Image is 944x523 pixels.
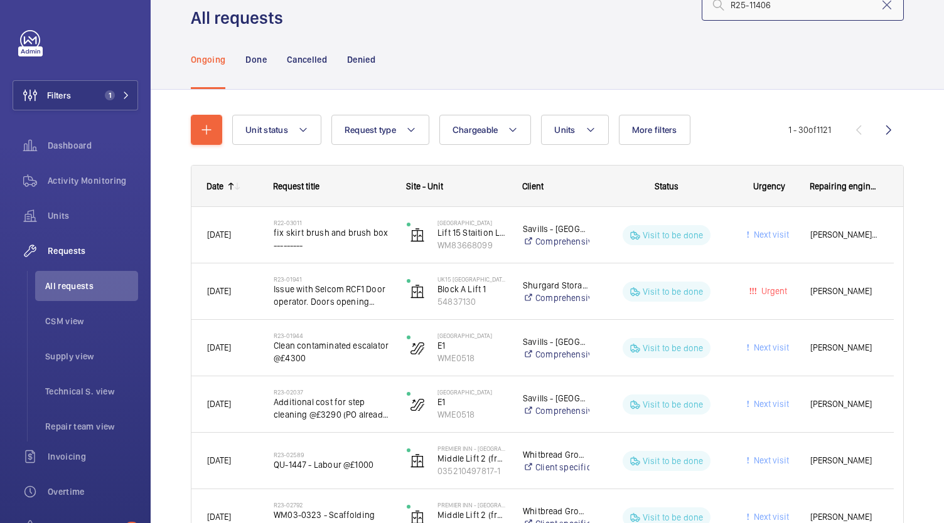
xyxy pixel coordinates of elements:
[345,125,396,135] span: Request type
[45,385,138,398] span: Technical S. view
[523,404,589,417] a: Comprehensive
[48,139,138,152] span: Dashboard
[643,285,704,298] p: Visit to be done
[753,181,785,191] span: Urgency
[437,219,507,226] p: [GEOGRAPHIC_DATA]
[207,399,231,409] span: [DATE]
[523,292,589,304] a: Comprehensive
[207,286,231,296] span: [DATE]
[47,89,71,102] span: Filters
[45,420,138,433] span: Repair team view
[48,450,138,463] span: Invoicing
[410,397,425,412] img: escalator.svg
[643,455,704,467] p: Visit to be done
[523,223,589,235] p: Savills - [GEOGRAPHIC_DATA]
[453,125,498,135] span: Chargeable
[48,245,138,257] span: Requests
[191,6,291,29] h1: All requests
[437,239,507,251] p: WM83668099
[437,408,507,421] p: WME0518
[523,235,589,248] a: Comprehensive
[810,284,878,298] span: [PERSON_NAME]
[207,512,231,522] span: [DATE]
[437,295,507,308] p: 54837130
[632,125,677,135] span: More filters
[437,332,507,339] p: [GEOGRAPHIC_DATA]
[274,219,390,226] h2: R22-03011
[232,115,321,145] button: Unit status
[751,455,789,465] span: Next visit
[655,181,678,191] span: Status
[273,181,319,191] span: Request title
[808,125,817,135] span: of
[437,226,507,239] p: Lift 15 Staition Lift
[48,485,138,498] span: Overtime
[274,501,390,509] h2: R23-02792
[437,452,507,465] p: Middle Lift 2 (from reception)
[437,275,507,283] p: UK15 [GEOGRAPHIC_DATA]
[410,228,425,243] img: elevator.svg
[45,280,138,292] span: All requests
[810,228,878,242] span: [PERSON_NAME] Enu-[PERSON_NAME]
[274,283,390,308] span: Issue with Selcom RCF1 Door operator. Doors opening closing speeds are different on each floor an...
[274,332,390,339] h2: R23-01944
[437,339,507,352] p: E1
[523,461,589,473] a: Client specific
[751,342,789,352] span: Next visit
[48,209,138,222] span: Units
[437,501,507,509] p: Premier Inn - [GEOGRAPHIC_DATA]
[207,455,231,465] span: [DATE]
[541,115,608,145] button: Units
[274,226,390,251] span: fix skirt brush and brush box ---------
[410,341,425,356] img: escalator.svg
[751,512,789,522] span: Next visit
[45,315,138,327] span: CSM view
[437,283,507,295] p: Block A Lift 1
[439,115,532,145] button: Chargeable
[274,451,390,458] h2: R23-02589
[274,458,390,471] span: QU-1447 - Labour @£1000
[810,341,878,355] span: [PERSON_NAME]
[45,350,138,362] span: Supply view
[287,53,327,66] p: Cancelled
[13,80,138,110] button: Filters1
[207,230,231,240] span: [DATE]
[274,388,390,396] h2: R23-02037
[522,181,544,191] span: Client
[643,398,704,411] p: Visit to be done
[245,53,266,66] p: Done
[410,284,425,299] img: elevator.svg
[406,181,443,191] span: Site - Unit
[274,275,390,283] h2: R23-01941
[437,388,507,396] p: [GEOGRAPHIC_DATA]
[523,279,589,292] p: Shurgard Storage
[437,509,507,521] p: Middle Lift 2 (from reception)
[810,453,878,468] span: [PERSON_NAME]
[554,125,575,135] span: Units
[523,348,589,361] a: Comprehensive
[207,342,231,352] span: [DATE]
[759,286,787,296] span: Urgent
[788,125,831,134] span: 1 - 30 1121
[274,339,390,364] span: Clean contaminated escalator @£4300
[523,392,589,404] p: Savills - [GEOGRAPHIC_DATA]
[331,115,429,145] button: Request type
[643,342,704,354] p: Visit to be done
[810,181,879,191] span: Repairing engineer
[810,397,878,411] span: [PERSON_NAME]
[523,335,589,348] p: Savills - [GEOGRAPHIC_DATA]
[245,125,288,135] span: Unit status
[523,448,589,461] p: Whitbread Group PLC
[206,181,223,191] div: Date
[48,174,138,187] span: Activity Monitoring
[437,396,507,408] p: E1
[274,396,390,421] span: Additional cost for step cleaning @£3290 (PO already sent previously for £4300)
[523,505,589,517] p: Whitbread Group PLC
[751,230,789,240] span: Next visit
[437,352,507,364] p: WME0518
[105,90,115,100] span: 1
[437,445,507,452] p: Premier Inn - [GEOGRAPHIC_DATA]
[751,399,789,409] span: Next visit
[191,53,225,66] p: Ongoing
[619,115,690,145] button: More filters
